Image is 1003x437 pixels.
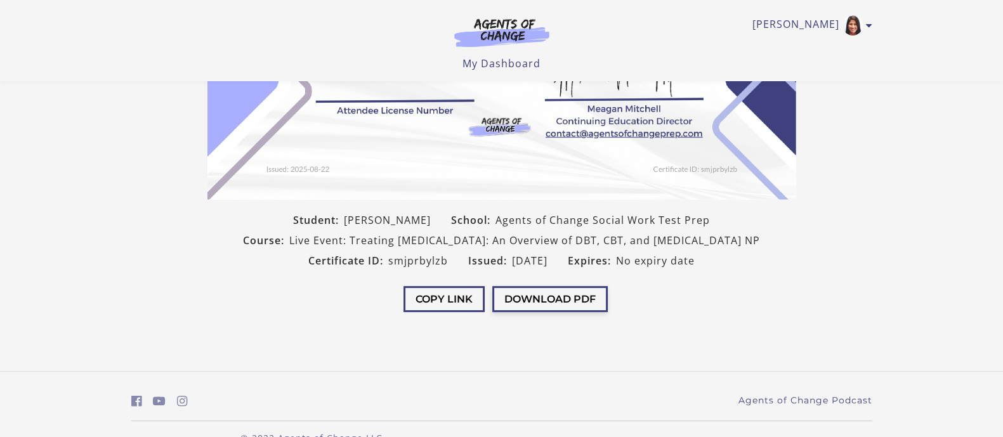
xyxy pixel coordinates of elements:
[492,286,608,312] button: Download PDF
[308,253,388,268] span: Certificate ID:
[131,395,142,407] i: https://www.facebook.com/groups/aswbtestprep (Open in a new window)
[344,212,431,228] span: [PERSON_NAME]
[441,18,563,47] img: Agents of Change Logo
[131,392,142,410] a: https://www.facebook.com/groups/aswbtestprep (Open in a new window)
[403,286,485,312] button: Copy Link
[451,212,495,228] span: School:
[462,56,541,70] a: My Dashboard
[738,394,872,407] a: Agents of Change Podcast
[293,212,344,228] span: Student:
[495,212,710,228] span: Agents of Change Social Work Test Prep
[153,392,166,410] a: https://www.youtube.com/c/AgentsofChangeTestPrepbyMeaganMitchell (Open in a new window)
[616,253,695,268] span: No expiry date
[177,395,188,407] i: https://www.instagram.com/agentsofchangeprep/ (Open in a new window)
[388,253,448,268] span: smjprbylzb
[568,253,616,268] span: Expires:
[468,253,512,268] span: Issued:
[752,15,866,36] a: Toggle menu
[289,233,760,248] span: Live Event: Treating [MEDICAL_DATA]: An Overview of DBT, CBT, and [MEDICAL_DATA] NP
[512,253,547,268] span: [DATE]
[177,392,188,410] a: https://www.instagram.com/agentsofchangeprep/ (Open in a new window)
[153,395,166,407] i: https://www.youtube.com/c/AgentsofChangeTestPrepbyMeaganMitchell (Open in a new window)
[243,233,289,248] span: Course:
